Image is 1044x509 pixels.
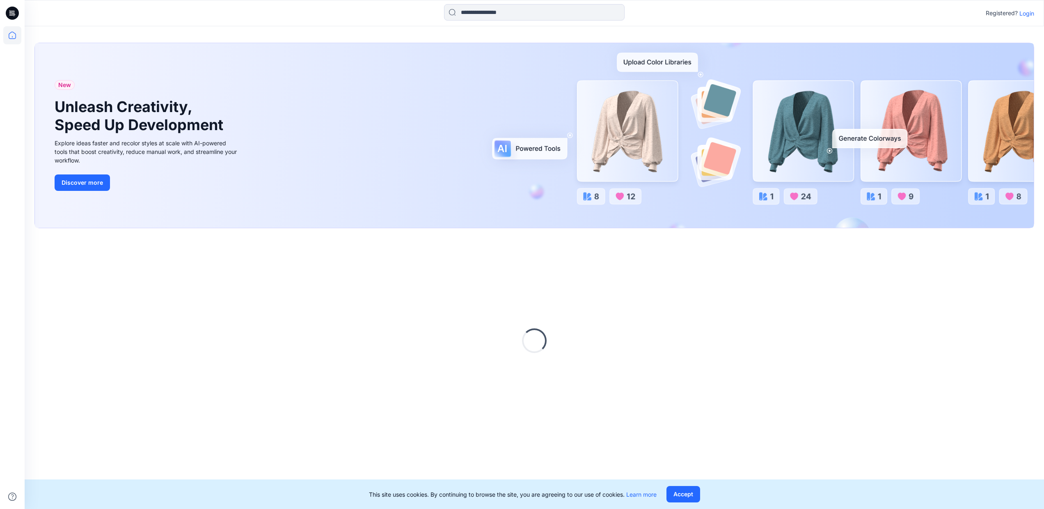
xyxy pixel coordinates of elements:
[1019,9,1034,18] p: Login
[55,139,239,165] div: Explore ideas faster and recolor styles at scale with AI-powered tools that boost creativity, red...
[666,486,700,502] button: Accept
[626,491,657,498] a: Learn more
[369,490,657,499] p: This site uses cookies. By continuing to browse the site, you are agreeing to our use of cookies.
[58,80,71,90] span: New
[55,174,239,191] a: Discover more
[986,8,1018,18] p: Registered?
[55,98,227,133] h1: Unleash Creativity, Speed Up Development
[55,174,110,191] button: Discover more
